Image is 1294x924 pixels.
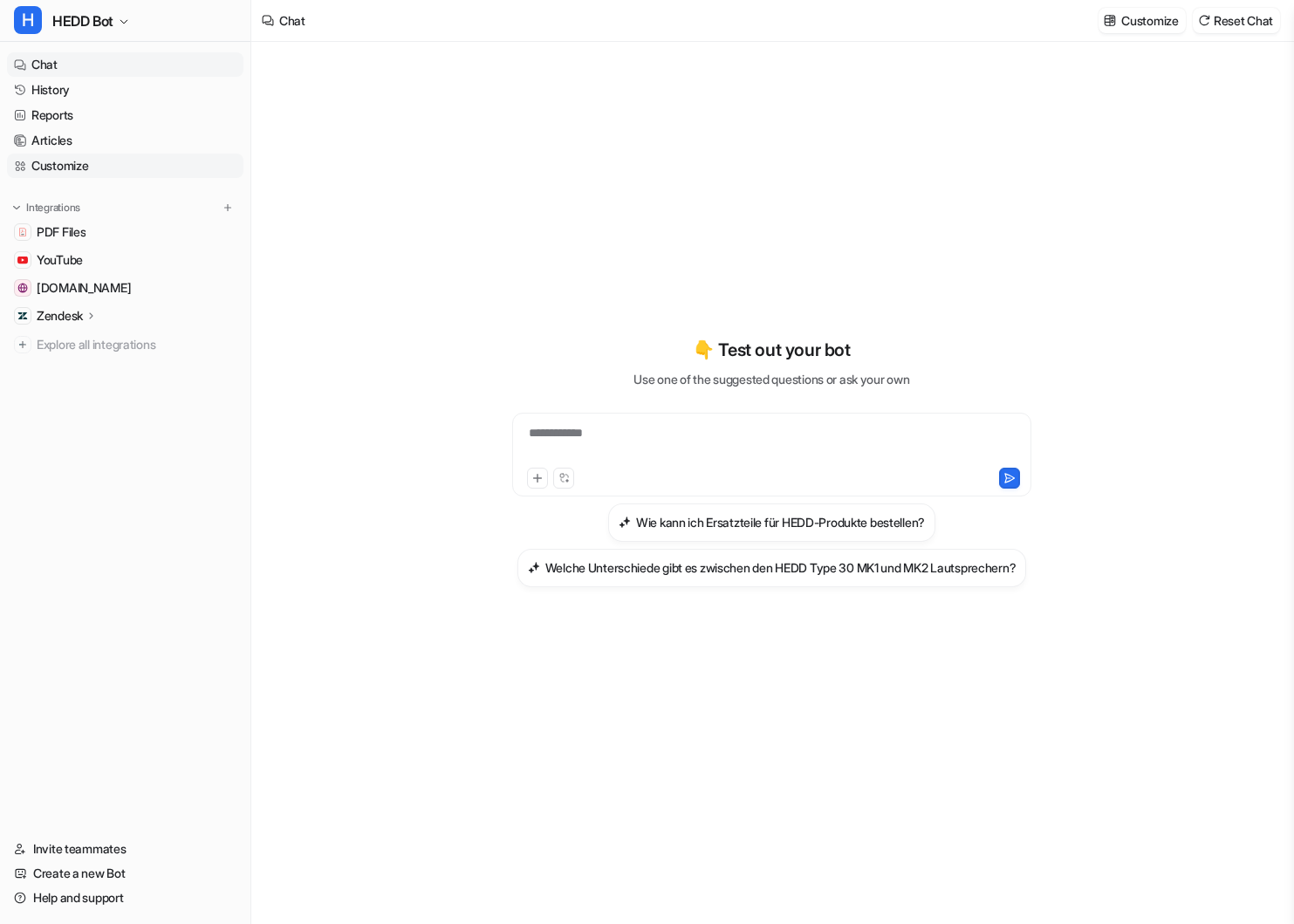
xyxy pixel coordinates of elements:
[7,837,243,861] a: Invite teammates
[279,11,305,30] div: Chat
[1193,8,1280,33] button: Reset Chat
[26,201,80,215] p: Integrations
[517,549,1027,587] button: Welche Unterschiede gibt es zwischen den HEDD Type 30 MK1 und MK2 Lautsprechern?Welche Unterschie...
[7,332,243,357] a: Explore all integrations
[10,202,23,214] img: expand menu
[7,248,243,272] a: YouTubeYouTube
[7,220,243,244] a: PDF FilesPDF Files
[7,861,243,886] a: Create a new Bot
[14,6,42,34] span: H
[608,503,935,542] button: Wie kann ich Ersatzteile für HEDD-Produkte bestellen?Wie kann ich Ersatzteile für HEDD-Produkte b...
[528,561,540,574] img: Welche Unterschiede gibt es zwischen den HEDD Type 30 MK1 und MK2 Lautsprechern?
[7,276,243,300] a: hedd.audio[DOMAIN_NAME]
[1121,11,1178,30] p: Customize
[52,9,113,33] span: HEDD Bot
[37,279,131,297] span: [DOMAIN_NAME]
[7,103,243,127] a: Reports
[636,513,925,531] h3: Wie kann ich Ersatzteile für HEDD-Produkte bestellen?
[545,558,1017,577] h3: Welche Unterschiede gibt es zwischen den HEDD Type 30 MK1 und MK2 Lautsprechern?
[1099,8,1185,33] button: Customize
[37,307,83,325] p: Zendesk
[7,78,243,102] a: History
[17,283,28,293] img: hedd.audio
[1104,14,1116,27] img: customize
[7,886,243,910] a: Help and support
[37,251,83,269] span: YouTube
[619,516,631,529] img: Wie kann ich Ersatzteile für HEDD-Produkte bestellen?
[7,52,243,77] a: Chat
[14,336,31,353] img: explore all integrations
[7,154,243,178] a: Customize
[222,202,234,214] img: menu_add.svg
[17,255,28,265] img: YouTube
[37,223,86,241] span: PDF Files
[1198,14,1210,27] img: reset
[693,337,850,363] p: 👇 Test out your bot
[7,199,86,216] button: Integrations
[633,370,909,388] p: Use one of the suggested questions or ask your own
[17,311,28,321] img: Zendesk
[7,128,243,153] a: Articles
[17,227,28,237] img: PDF Files
[37,331,236,359] span: Explore all integrations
